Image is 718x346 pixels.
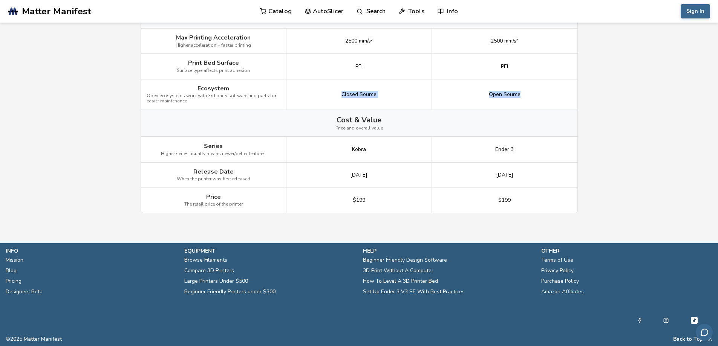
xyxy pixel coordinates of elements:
[350,172,367,178] span: [DATE]
[637,316,642,325] a: Facebook
[176,34,251,41] span: Max Printing Acceleration
[498,197,511,203] span: $199
[541,276,579,287] a: Purchase Policy
[345,38,373,44] span: 2500 mm/s²
[184,202,243,207] span: The retail price of the printer
[184,247,355,255] p: equipment
[204,143,223,149] span: Series
[496,172,513,178] span: [DATE]
[352,146,366,152] span: Kobra
[161,151,266,157] span: Higher series usually means newer/better features
[363,265,433,276] a: 3D Print Without A Computer
[177,177,250,182] span: When the printer was first released
[355,64,363,70] span: PEI
[673,336,703,342] button: Back to Top
[6,336,62,342] span: © 2025 Matter Manifest
[495,146,514,152] span: Ender 3
[22,6,91,17] span: Matter Manifest
[341,91,377,98] span: Closed Source
[184,276,248,287] a: Large Printers Under $500
[6,247,177,255] p: info
[696,324,713,341] button: Send feedback via email
[6,276,21,287] a: Pricing
[184,265,234,276] a: Compare 3D Printers
[707,336,712,342] a: RSS Feed
[6,265,17,276] a: Blog
[541,265,574,276] a: Privacy Policy
[489,91,521,98] span: Open Source
[6,287,43,297] a: Designers Beta
[491,38,518,44] span: 2500 mm/s²
[188,59,239,66] span: Print Bed Surface
[541,247,712,255] p: other
[147,93,280,104] span: Open ecosystems work with 3rd party software and parts for easier maintenance
[363,255,447,265] a: Beginner Friendly Design Software
[690,316,699,325] a: Tiktok
[363,287,465,297] a: Set Up Ender 3 V3 SE With Best Practices
[197,85,229,92] span: Ecosystem
[363,247,534,255] p: help
[663,316,669,325] a: Instagram
[501,64,508,70] span: PEI
[337,116,381,124] span: Cost & Value
[353,197,365,203] span: $199
[335,126,383,131] span: Price and overall value
[206,194,221,200] span: Price
[541,287,584,297] a: Amazon Affiliates
[177,68,250,73] span: Surface type affects print adhesion
[184,255,227,265] a: Browse Filaments
[541,255,573,265] a: Terms of Use
[6,255,23,265] a: Mission
[193,168,234,175] span: Release Date
[681,4,710,18] button: Sign In
[363,276,438,287] a: How To Level A 3D Printer Bed
[176,43,251,48] span: Higher acceleration = faster printing
[184,287,276,297] a: Beginner Friendly Printers under $300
